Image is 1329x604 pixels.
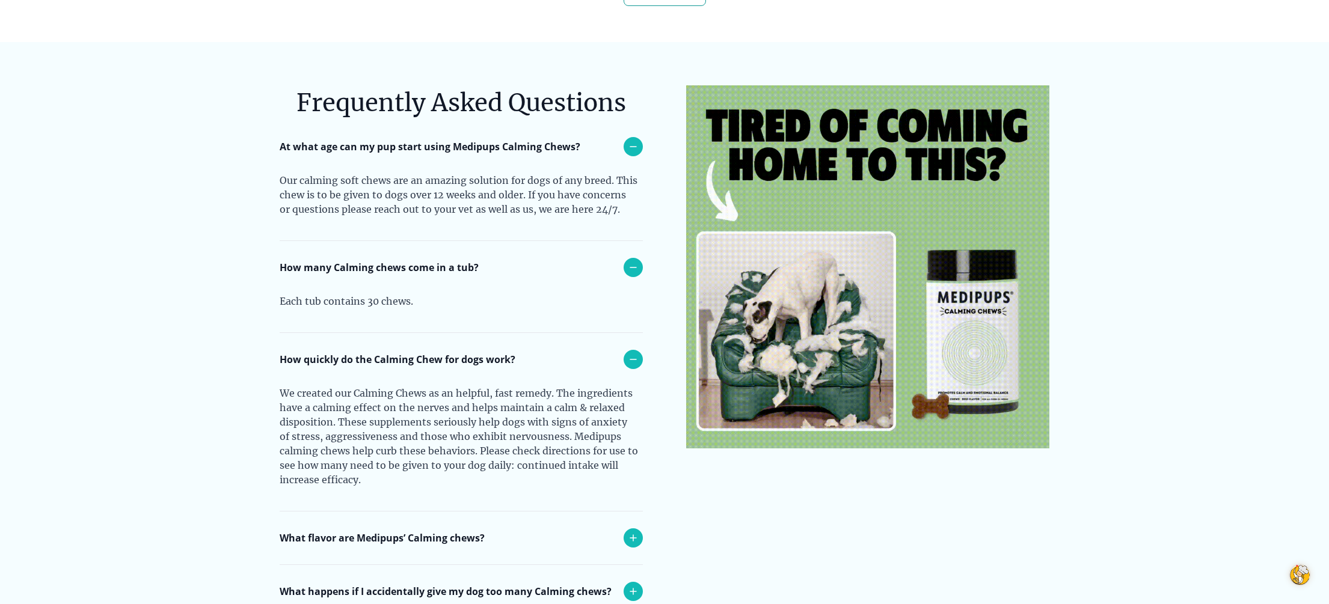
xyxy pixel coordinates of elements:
p: What flavor are Medipups’ Calming chews? [280,531,485,545]
div: Beef Flavored: Our chews will leave your pup begging for MORE! [280,564,640,603]
p: What happens if I accidentally give my dog too many Calming chews? [280,584,612,599]
p: How many Calming chews come in a tub? [280,260,479,275]
p: How quickly do the Calming Chew for dogs work? [280,352,515,367]
img: Dog paw licking solution – FAQs about our chews [686,85,1049,448]
div: Each tub contains 30 chews. [280,294,640,332]
h6: Frequently Asked Questions [280,85,643,120]
p: At what age can my pup start using Medipups Calming Chews? [280,139,580,154]
div: We created our Calming Chews as an helpful, fast remedy. The ingredients have a calming effect on... [280,386,640,511]
div: Our calming soft chews are an amazing solution for dogs of any breed. This chew is to be given to... [280,173,640,240]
